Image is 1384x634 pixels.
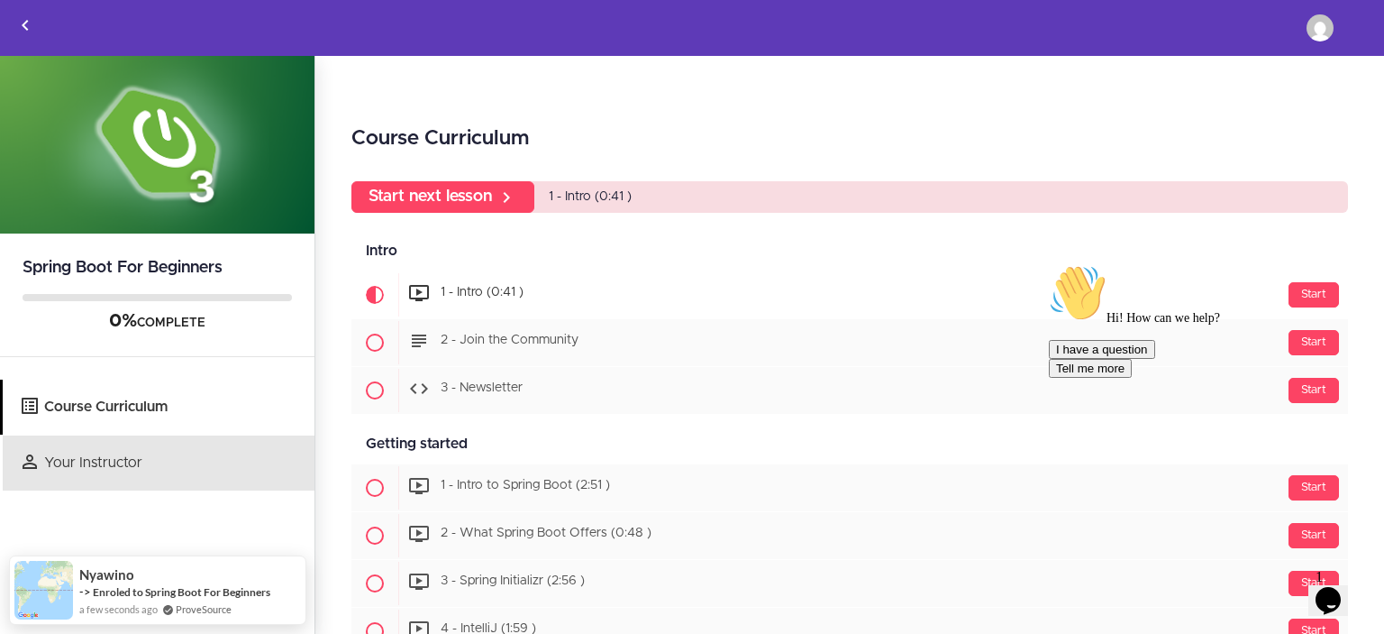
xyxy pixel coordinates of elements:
span: 2 - Join the Community [441,335,578,347]
div: Start [1288,571,1339,596]
a: Start 3 - Spring Initializr (2:56 ) [351,560,1348,607]
a: Current item Start 1 - Intro (0:41 ) [351,271,1348,318]
a: Course Curriculum [3,380,314,435]
a: Enroled to Spring Boot For Beginners [93,585,270,599]
img: :wave: [7,7,65,65]
span: 1 - Intro to Spring Boot (2:51 ) [441,480,610,492]
a: Start 1 - Intro to Spring Boot (2:51 ) [351,464,1348,511]
button: I have a question [7,83,114,102]
a: Start 2 - Join the Community [351,319,1348,366]
span: 3 - Spring Initializr (2:56 ) [441,575,585,588]
h2: Course Curriculum [351,124,1348,154]
a: Start 3 - Newsletter [351,367,1348,414]
img: provesource social proof notification image [14,561,73,620]
span: -> [79,584,91,599]
button: Tell me more [7,102,90,121]
span: Hi! How can we help? [7,54,178,68]
a: Start next lesson [351,181,534,213]
iframe: chat widget [1042,257,1366,553]
span: 1 - Intro (0:41 ) [441,287,524,299]
a: Your Instructor [3,436,314,491]
div: COMPLETE [23,310,292,334]
span: a few seconds ago [79,602,158,617]
a: Start 2 - What Spring Boot Offers (0:48 ) [351,512,1348,559]
span: 0% [109,312,137,330]
img: nyawinoann@gmail.com [1307,14,1334,41]
a: ProveSource [176,602,232,617]
iframe: chat widget [1308,562,1366,616]
div: Intro [351,231,1348,271]
span: 3 - Newsletter [441,382,523,395]
span: Nyawino [79,567,134,583]
a: Back to courses [1,1,50,55]
div: Getting started [351,424,1348,464]
svg: Back to courses [14,14,36,36]
span: 2 - What Spring Boot Offers (0:48 ) [441,528,651,540]
span: Current item [351,271,398,318]
span: 1 - Intro (0:41 ) [549,190,632,203]
div: 👋Hi! How can we help?I have a questionTell me more [7,7,332,121]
